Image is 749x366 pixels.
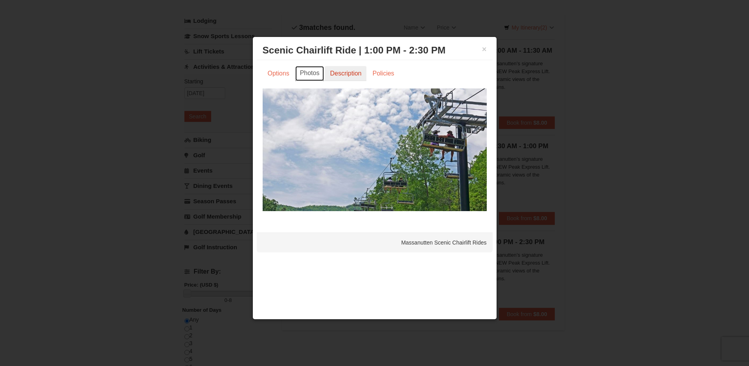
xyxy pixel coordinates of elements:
[367,66,399,81] a: Policies
[482,45,487,53] button: ×
[263,44,487,56] h3: Scenic Chairlift Ride | 1:00 PM - 2:30 PM
[257,233,493,252] div: Massanutten Scenic Chairlift Rides
[295,66,324,81] a: Photos
[263,66,294,81] a: Options
[263,88,487,211] img: 24896431-9-664d1467.jpg
[325,66,366,81] a: Description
